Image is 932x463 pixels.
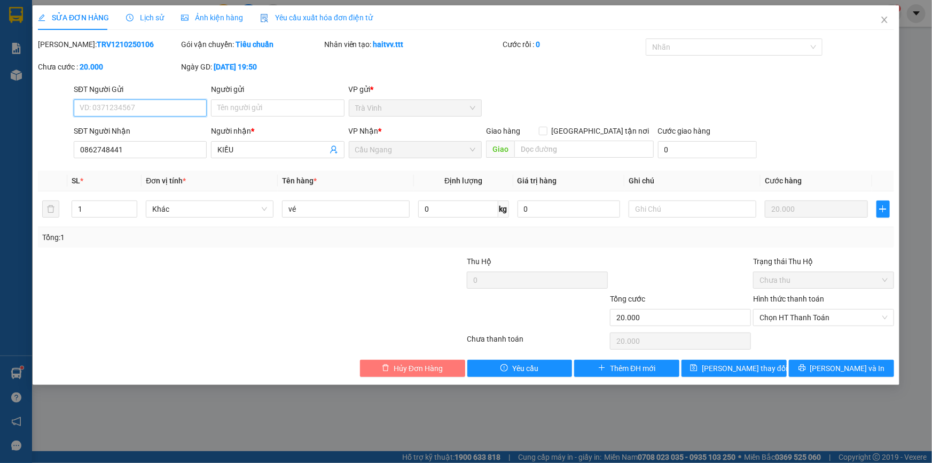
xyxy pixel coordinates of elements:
[610,362,655,374] span: Thêm ĐH mới
[624,171,761,191] th: Ghi chú
[349,127,379,135] span: VP Nhận
[765,200,868,218] input: 0
[789,360,894,377] button: printer[PERSON_NAME] và In
[126,13,164,22] span: Lịch sử
[152,201,267,217] span: Khác
[9,9,62,35] div: Cầu Ngang
[702,362,787,374] span: [PERSON_NAME] thay đổi
[444,176,482,185] span: Định lượng
[467,360,573,377] button: exclamation-circleYêu cầu
[69,33,178,46] div: [PERSON_NAME]
[282,200,410,218] input: VD: Bàn, Ghế
[349,83,482,95] div: VP gửi
[394,362,443,374] span: Hủy Đơn Hàng
[211,83,344,95] div: Người gửi
[355,100,475,116] span: Trà Vinh
[753,256,894,267] div: Trạng thái Thu Hộ
[536,40,540,49] b: 0
[42,231,360,243] div: Tổng: 1
[512,362,538,374] span: Yêu cầu
[500,364,508,373] span: exclamation-circle
[658,127,711,135] label: Cước giao hàng
[126,14,134,21] span: clock-circle
[598,364,606,373] span: plus
[877,205,889,213] span: plus
[211,125,344,137] div: Người nhận
[181,61,322,73] div: Ngày GD:
[181,13,243,22] span: Ảnh kiện hàng
[658,141,757,158] input: Cước giao hàng
[69,9,178,33] div: [GEOGRAPHIC_DATA]
[759,310,888,326] span: Chọn HT Thanh Toán
[282,176,317,185] span: Tên hàng
[38,13,109,22] span: SỬA ĐƠN HÀNG
[72,176,80,185] span: SL
[80,63,103,71] b: 20.000
[8,68,25,80] span: CR :
[42,200,59,218] button: delete
[260,13,373,22] span: Yêu cầu xuất hóa đơn điện tử
[765,176,802,185] span: Cước hàng
[330,145,338,154] span: user-add
[753,295,824,303] label: Hình thức thanh toán
[38,61,179,73] div: Chưa cước :
[574,360,679,377] button: plusThêm ĐH mới
[69,9,95,20] span: Nhận:
[610,295,645,303] span: Tổng cước
[486,141,514,158] span: Giao
[690,364,698,373] span: save
[146,176,186,185] span: Đơn vị tính
[382,364,389,373] span: delete
[236,40,273,49] b: Tiêu chuẩn
[69,46,178,61] div: 0858061163
[498,200,509,218] span: kg
[74,125,207,137] div: SĐT Người Nhận
[355,142,475,158] span: Cầu Ngang
[759,272,888,288] span: Chưa thu
[467,257,491,266] span: Thu Hộ
[38,38,179,50] div: [PERSON_NAME]:
[38,14,45,21] span: edit
[503,38,644,50] div: Cước rồi :
[514,141,654,158] input: Dọc đường
[373,40,404,49] b: haitvv.ttt
[74,83,207,95] div: SĐT Người Gửi
[324,38,501,50] div: Nhân viên tạo:
[629,200,756,218] input: Ghi Chú
[360,360,465,377] button: deleteHủy Đơn Hàng
[682,360,787,377] button: save[PERSON_NAME] thay đổi
[880,16,889,24] span: close
[9,10,26,21] span: Gửi:
[547,125,654,137] span: [GEOGRAPHIC_DATA] tận nơi
[810,362,885,374] span: [PERSON_NAME] và In
[97,40,154,49] b: TRV1210250106
[181,14,189,21] span: picture
[8,67,64,80] div: 20.000
[260,14,269,22] img: icon
[518,176,557,185] span: Giá trị hàng
[876,200,890,218] button: plus
[181,38,322,50] div: Gói vận chuyển:
[486,127,520,135] span: Giao hàng
[870,5,899,35] button: Close
[214,63,257,71] b: [DATE] 19:50
[798,364,806,373] span: printer
[466,333,609,352] div: Chưa thanh toán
